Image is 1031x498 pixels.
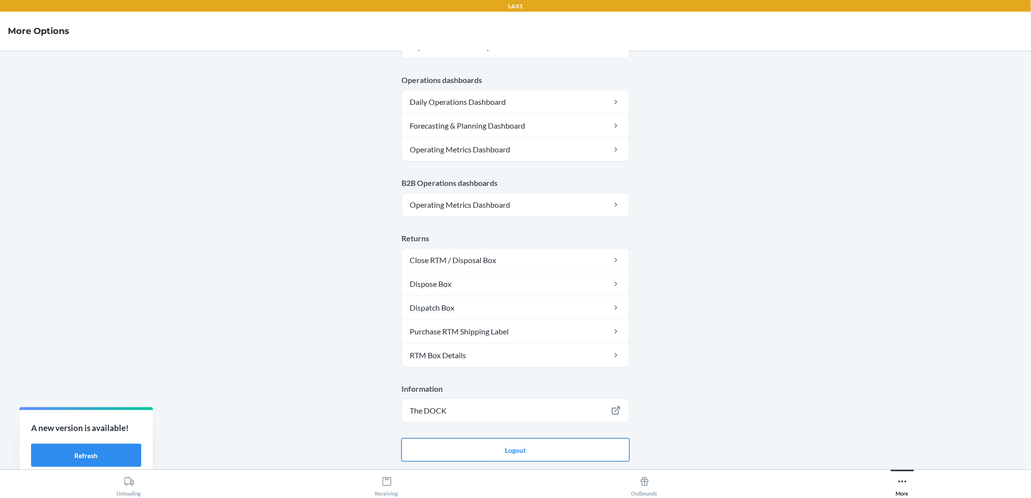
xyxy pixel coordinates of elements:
p: Information [401,383,630,395]
button: Receiving [258,470,515,497]
p: B2B Operations dashboards [401,177,630,189]
a: Dispose Box [402,272,629,296]
div: Outbounds [632,472,658,497]
p: LAX1 [508,2,523,11]
a: Operating Metrics Dashboard [402,193,629,216]
a: Operating Metrics Dashboard [402,138,629,161]
p: Operations dashboards [401,74,630,86]
h4: More Options [8,25,69,37]
div: Unloading [117,472,141,497]
button: More [773,470,1031,497]
a: Purchase RTM Shipping Label [402,320,629,343]
a: The DOCK [402,399,629,422]
a: Close RTM / Disposal Box [402,249,629,272]
button: Refresh [31,444,141,467]
p: Returns [401,232,630,244]
button: Outbounds [515,470,773,497]
a: RTM Box Details [402,344,629,367]
a: Daily Operations Dashboard [402,90,629,114]
div: Receiving [375,472,399,497]
button: Logout [401,438,630,462]
div: More [896,472,909,497]
p: A new version is available! [31,422,141,434]
a: Forecasting & Planning Dashboard [402,114,629,137]
a: Dispatch Box [402,296,629,319]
